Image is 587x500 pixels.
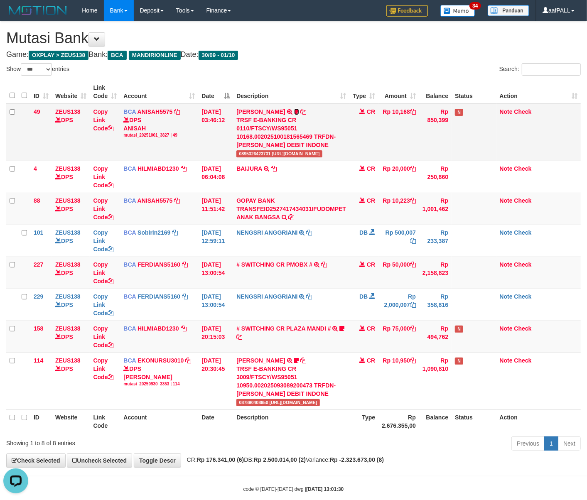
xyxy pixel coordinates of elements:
[138,197,173,204] a: ANISAH5575
[488,5,529,16] img: panduan.png
[183,456,384,463] span: CR: DB: Variance:
[93,261,113,284] a: Copy Link Code
[55,357,81,364] a: ZEUS138
[6,63,69,76] label: Show entries
[367,165,375,172] span: CR
[300,357,306,364] a: Copy AHMAD AGUSTI to clipboard
[410,165,416,172] a: Copy Rp 20,000 to clipboard
[496,80,581,104] th: Action: activate to sort column ascending
[349,80,378,104] th: Type: activate to sort column ascending
[499,63,581,76] label: Search:
[52,353,90,409] td: DPS
[419,289,452,321] td: Rp 358,816
[90,80,120,104] th: Link Code: activate to sort column ascending
[93,293,113,316] a: Copy Link Code
[52,193,90,225] td: DPS
[123,229,136,236] span: BCA
[55,108,81,115] a: ZEUS138
[138,293,180,300] a: FERDIANS5160
[123,197,136,204] span: BCA
[198,289,233,321] td: [DATE] 13:00:54
[198,353,233,409] td: [DATE] 20:30:45
[93,325,113,348] a: Copy Link Code
[198,225,233,257] td: [DATE] 12:59:11
[67,453,132,468] a: Uncheck Selected
[198,104,233,161] td: [DATE] 03:46:12
[52,161,90,193] td: DPS
[138,165,179,172] a: HILMIABD1230
[378,289,419,321] td: Rp 2,000,007
[514,108,532,115] a: Check
[378,161,419,193] td: Rp 20,000
[123,365,195,387] div: DPS [PERSON_NAME]
[55,325,81,332] a: ZEUS138
[55,165,81,172] a: ZEUS138
[514,325,532,332] a: Check
[236,108,285,115] a: [PERSON_NAME]
[500,108,513,115] a: Note
[359,293,368,300] span: DB
[419,104,452,161] td: Rp 850,399
[500,261,513,268] a: Note
[52,104,90,161] td: DPS
[359,229,368,236] span: DB
[514,165,532,172] a: Check
[378,193,419,225] td: Rp 10,223
[138,325,179,332] a: HILMIABD1230
[197,456,244,463] strong: Rp 176.341,00 (6)
[138,261,180,268] a: FERDIANS5160
[123,381,195,387] div: mutasi_20250930_3353 | 114
[30,409,52,433] th: ID
[514,293,532,300] a: Check
[386,5,428,17] img: Feedback.jpg
[138,229,170,236] a: Sobirin2169
[378,104,419,161] td: Rp 10,168
[185,357,191,364] a: Copy EKONURSU3010 to clipboard
[52,321,90,353] td: DPS
[419,193,452,225] td: Rp 1,001,462
[93,357,113,380] a: Copy Link Code
[182,293,188,300] a: Copy FERDIANS5160 to clipboard
[6,453,66,468] a: Check Selected
[243,486,344,492] small: code © [DATE]-[DATE] dwg |
[6,30,581,47] h1: Mutasi Bank
[236,365,346,398] div: TRSF E-BANKING CR 3009/FTSCY/WS95051 10950.002025093089200473 TRFDN-[PERSON_NAME] DEBIT INDONE
[500,293,513,300] a: Note
[34,108,40,115] span: 49
[120,80,198,104] th: Account: activate to sort column ascending
[55,197,81,204] a: ZEUS138
[90,409,120,433] th: Link Code
[236,333,242,340] a: Copy # SWITCHING CR PLAZA MANDI # to clipboard
[134,453,181,468] a: Toggle Descr
[419,161,452,193] td: Rp 250,860
[236,116,346,149] div: TRSF E-BANKING CR 0110/FTSCY/WS95051 10168.002025100181565469 TRFDN-[PERSON_NAME] DEBIT INDONE
[440,5,475,17] img: Button%20Memo.svg
[236,197,346,221] a: GOPAY BANK TRANSFEID2527417434031IFUDOMPET ANAK BANGSA
[93,197,113,221] a: Copy Link Code
[419,409,452,433] th: Balance
[233,80,349,104] th: Description: activate to sort column ascending
[198,193,233,225] td: [DATE] 11:51:42
[34,261,43,268] span: 227
[123,165,136,172] span: BCA
[410,108,416,115] a: Copy Rp 10,168 to clipboard
[55,261,81,268] a: ZEUS138
[410,325,416,332] a: Copy Rp 75,000 to clipboard
[123,357,136,364] span: BCA
[367,197,375,204] span: CR
[6,4,69,17] img: MOTION_logo.png
[30,80,52,104] th: ID: activate to sort column ascending
[367,357,375,364] span: CR
[289,214,295,221] a: Copy GOPAY BANK TRANSFEID2527417434031IFUDOMPET ANAK BANGSA to clipboard
[419,257,452,289] td: Rp 2,158,823
[452,409,496,433] th: Status
[93,108,113,132] a: Copy Link Code
[306,229,312,236] a: Copy NENGSRI ANGGRIANI to clipboard
[455,358,463,365] span: Has Note
[367,261,375,268] span: CR
[330,456,384,463] strong: Rp -2.323.673,00 (8)
[378,257,419,289] td: Rp 50,000
[181,325,187,332] a: Copy HILMIABD1230 to clipboard
[236,293,297,300] a: NENGSRI ANGGRIANI
[500,197,513,204] a: Note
